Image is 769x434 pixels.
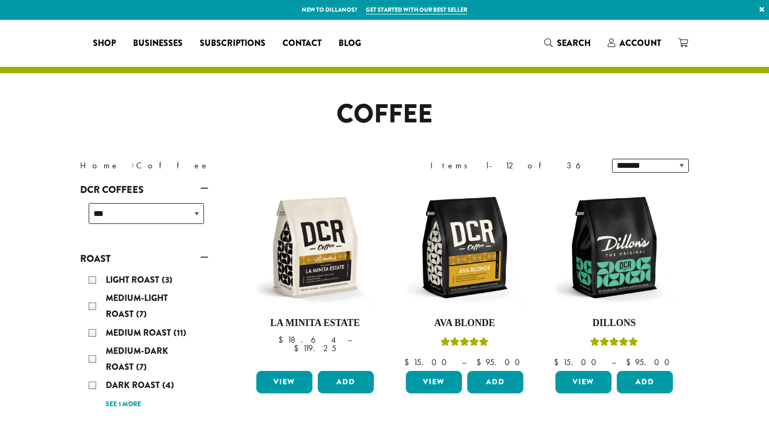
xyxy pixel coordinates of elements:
bdi: 95.00 [476,356,525,368]
bdi: 18.64 [278,334,338,345]
div: DCR Coffees [80,199,208,237]
h4: Dillons [553,317,676,329]
a: Search [536,34,599,52]
span: – [462,356,466,368]
div: Items 1-12 of 36 [430,159,596,172]
a: DCR Coffees [80,181,208,199]
span: $ [294,343,303,354]
a: Home [80,160,120,171]
span: – [348,334,352,345]
span: $ [554,356,563,368]
a: View [406,371,462,393]
span: Medium-Dark Roast [106,345,168,373]
bdi: 119.25 [294,343,336,354]
button: Add [318,371,374,393]
span: Medium Roast [106,327,174,339]
span: $ [626,356,635,368]
span: Businesses [133,37,183,50]
h4: La Minita Estate [254,317,376,329]
span: Account [619,37,661,49]
span: (7) [136,361,147,373]
div: Rated 5.00 out of 5 [590,336,638,352]
span: Search [557,37,591,49]
span: – [611,356,616,368]
a: View [555,371,611,393]
span: Light Roast [106,274,162,286]
button: Add [467,371,523,393]
span: Blog [339,37,361,50]
span: $ [476,356,485,368]
span: › [131,156,135,172]
span: $ [404,356,413,368]
span: $ [278,334,287,345]
bdi: 95.00 [626,356,674,368]
span: (4) [162,379,174,391]
span: (7) [136,308,147,320]
a: La Minita Estate [254,186,376,367]
bdi: 15.00 [554,356,601,368]
nav: Breadcrumb [80,159,368,172]
h1: Coffee [72,99,697,130]
span: Medium-Light Roast [106,292,168,320]
a: Roast [80,250,208,268]
a: View [256,371,312,393]
span: (3) [162,274,172,286]
span: Dark Roast [106,379,162,391]
div: Roast [80,268,208,416]
bdi: 15.00 [404,356,452,368]
button: Add [617,371,673,393]
span: Contact [283,37,321,50]
a: Shop [84,35,124,52]
img: DCR-12oz-La-Minita-Estate-Stock-scaled.png [254,186,376,309]
a: DillonsRated 5.00 out of 5 [553,186,676,367]
a: See 1 more [106,399,141,410]
div: Rated 5.00 out of 5 [441,336,489,352]
a: Get started with our best seller [366,5,467,14]
span: Shop [93,37,116,50]
img: DCR-12oz-Ava-Blonde-Stock-scaled.png [403,186,526,309]
span: (11) [174,327,186,339]
h4: Ava Blonde [403,317,526,329]
span: Subscriptions [200,37,265,50]
img: DCR-12oz-Dillons-Stock-scaled.png [553,186,676,309]
a: Ava BlondeRated 5.00 out of 5 [403,186,526,367]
